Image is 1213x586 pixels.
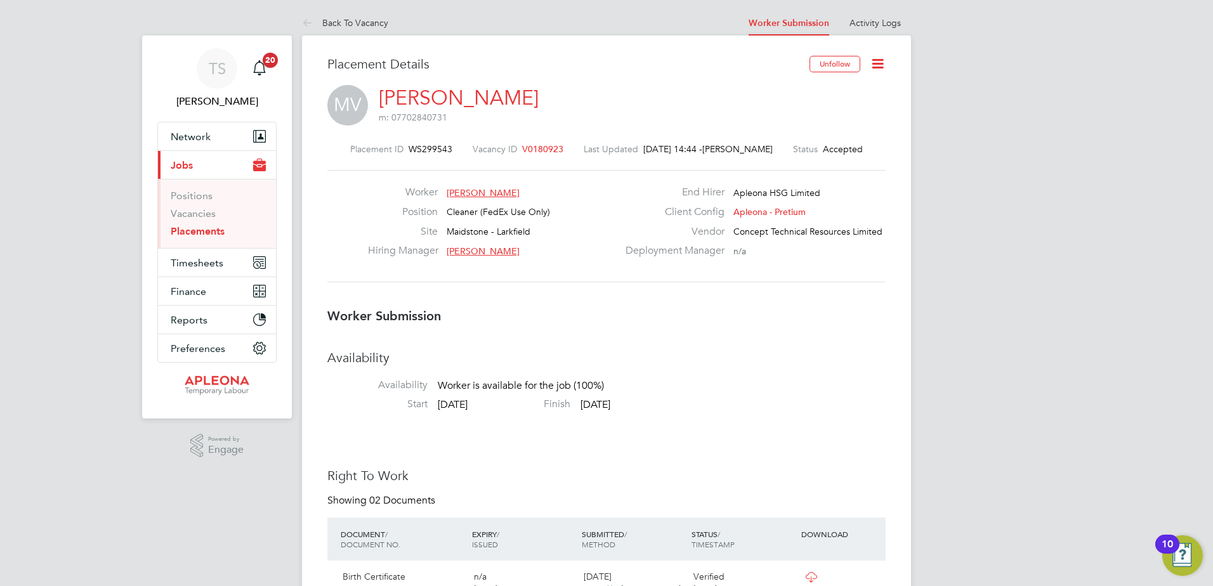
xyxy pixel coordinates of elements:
[208,434,244,445] span: Powered by
[263,53,278,68] span: 20
[793,143,818,155] label: Status
[171,342,225,355] span: Preferences
[327,398,428,411] label: Start
[158,277,276,305] button: Finance
[158,122,276,150] button: Network
[447,206,550,218] span: Cleaner (FedEx Use Only)
[327,467,886,484] h3: Right To Work
[157,48,277,109] a: TS[PERSON_NAME]
[171,285,206,297] span: Finance
[810,56,860,72] button: Unfollow
[618,186,725,199] label: End Hirer
[497,529,499,539] span: /
[582,539,615,549] span: METHOD
[692,539,735,549] span: TIMESTAMP
[643,143,702,155] span: [DATE] 14:44 -
[379,86,539,110] a: [PERSON_NAME]
[849,17,901,29] a: Activity Logs
[142,36,292,419] nav: Main navigation
[447,245,520,257] span: [PERSON_NAME]
[1162,535,1203,576] button: Open Resource Center, 10 new notifications
[522,143,563,155] span: V0180923
[447,187,520,199] span: [PERSON_NAME]
[350,143,403,155] label: Placement ID
[702,143,773,155] span: [PERSON_NAME]
[379,112,447,123] span: m: 07702840731
[733,226,882,237] span: Concept Technical Resources Limited
[327,379,428,392] label: Availability
[171,207,216,219] a: Vacancies
[624,529,627,539] span: /
[327,494,438,507] div: Showing
[368,186,438,199] label: Worker
[473,143,517,155] label: Vacancy ID
[733,245,746,257] span: n/a
[327,349,886,366] h3: Availability
[157,375,277,396] a: Go to home page
[171,225,225,237] a: Placements
[470,398,570,411] label: Finish
[171,131,211,143] span: Network
[158,306,276,334] button: Reports
[327,308,441,323] b: Worker Submission
[798,523,886,545] div: DOWNLOAD
[409,143,452,155] span: WS299543
[302,17,388,29] a: Back To Vacancy
[1162,544,1173,561] div: 10
[327,85,368,126] span: MV
[209,60,226,77] span: TS
[247,48,272,89] a: 20
[338,523,469,556] div: DOCUMENT
[158,334,276,362] button: Preferences
[580,398,610,411] span: [DATE]
[157,94,277,109] span: Tracy Sellick
[733,187,820,199] span: Apleona HSG Limited
[469,523,579,556] div: EXPIRY
[368,225,438,238] label: Site
[447,226,530,237] span: Maidstone - Larkfield
[368,244,438,257] label: Hiring Manager
[185,375,249,396] img: apleona-logo-retina.png
[158,249,276,277] button: Timesheets
[438,380,604,393] span: Worker is available for the job (100%)
[158,179,276,248] div: Jobs
[618,225,725,238] label: Vendor
[171,314,207,326] span: Reports
[385,529,388,539] span: /
[171,190,213,202] a: Positions
[618,205,725,219] label: Client Config
[369,494,435,507] span: 02 Documents
[579,523,688,556] div: SUBMITTED
[749,18,829,29] a: Worker Submission
[823,143,863,155] span: Accepted
[190,434,244,458] a: Powered byEngage
[584,143,638,155] label: Last Updated
[368,205,438,219] label: Position
[472,539,498,549] span: ISSUED
[438,398,468,411] span: [DATE]
[693,571,725,582] span: Verified
[718,529,720,539] span: /
[733,206,806,218] span: Apleona - Pretium
[688,523,798,556] div: STATUS
[158,151,276,179] button: Jobs
[208,445,244,455] span: Engage
[171,257,223,269] span: Timesheets
[341,539,400,549] span: DOCUMENT NO.
[327,56,800,72] h3: Placement Details
[171,159,193,171] span: Jobs
[618,244,725,257] label: Deployment Manager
